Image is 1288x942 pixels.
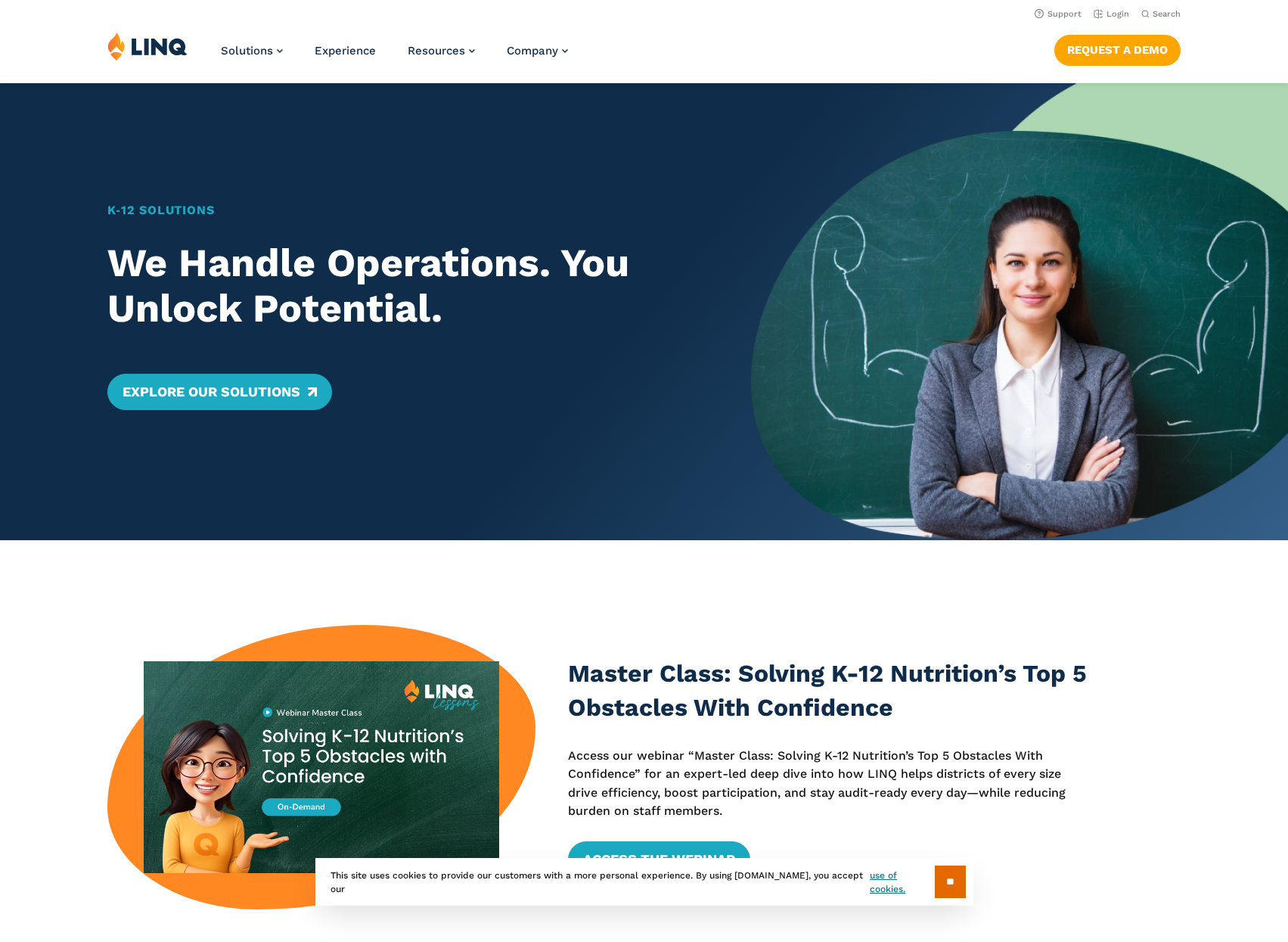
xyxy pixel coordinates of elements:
[507,44,568,58] a: Company
[568,657,1088,726] h3: Master Class: Solving K-12 Nutrition’s Top 5 Obstacles With Confidence
[315,44,376,58] a: Experience
[1141,8,1181,20] button: Open Search Bar
[315,858,973,906] div: This site uses cookies to provide our customers with a more personal experience. By using [DOMAIN...
[1153,9,1181,19] span: Search
[107,32,188,61] img: LINQ | K‑12 Software
[221,44,283,58] a: Solutions
[1054,35,1181,65] a: Request a Demo
[568,841,750,878] a: Access the Webinar
[107,374,332,410] a: Explore Our Solutions
[1035,9,1082,19] a: Support
[221,32,568,82] nav: Primary Navigation
[107,201,699,219] h1: K‑12 Solutions
[507,44,558,58] span: Company
[1094,9,1129,19] a: Login
[870,869,934,896] a: use of cookies.
[107,241,699,331] h2: We Handle Operations. You Unlock Potential.
[751,83,1288,540] img: Home Banner
[221,44,273,58] span: Solutions
[408,44,475,58] a: Resources
[568,747,1088,820] p: Access our webinar “Master Class: Solving K-12 Nutrition’s Top 5 Obstacles With Confidence” for a...
[1054,32,1181,65] nav: Button Navigation
[408,44,465,58] span: Resources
